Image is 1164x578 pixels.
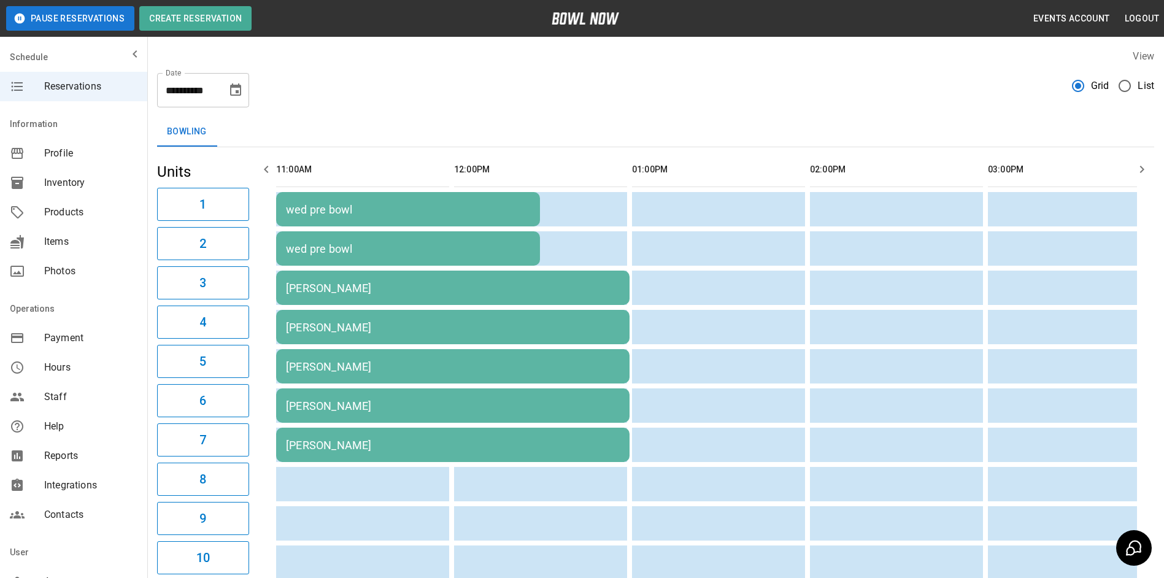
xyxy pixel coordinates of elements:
button: 10 [157,541,249,574]
div: inventory tabs [157,117,1154,147]
h6: 1 [199,195,206,214]
h6: 5 [199,352,206,371]
h5: Units [157,162,249,182]
button: 7 [157,423,249,457]
button: 3 [157,266,249,299]
button: Pause Reservations [6,6,134,31]
div: [PERSON_NAME] [286,399,620,412]
div: wed pre bowl [286,242,530,255]
th: 01:00PM [632,152,805,187]
h6: 6 [199,391,206,410]
button: 9 [157,502,249,535]
span: Grid [1091,79,1109,93]
div: [PERSON_NAME] [286,321,620,334]
span: Hours [44,360,137,375]
span: Products [44,205,137,220]
th: 11:00AM [276,152,449,187]
h6: 2 [199,234,206,253]
div: [PERSON_NAME] [286,439,620,452]
span: Payment [44,331,137,345]
label: View [1133,50,1154,62]
h6: 10 [196,548,210,568]
button: Choose date, selected date is Sep 30, 2025 [223,78,248,102]
button: 1 [157,188,249,221]
h6: 9 [199,509,206,528]
div: wed pre bowl [286,203,530,216]
button: Events Account [1028,7,1115,30]
div: [PERSON_NAME] [286,282,620,295]
button: Bowling [157,117,217,147]
span: Profile [44,146,137,161]
h6: 7 [199,430,206,450]
h6: 4 [199,312,206,332]
span: Inventory [44,175,137,190]
button: 2 [157,227,249,260]
button: Create Reservation [139,6,252,31]
span: Help [44,419,137,434]
span: Staff [44,390,137,404]
button: Logout [1120,7,1164,30]
span: Reports [44,449,137,463]
button: 4 [157,306,249,339]
h6: 3 [199,273,206,293]
span: Photos [44,264,137,279]
div: [PERSON_NAME] [286,360,620,373]
th: 12:00PM [454,152,627,187]
h6: 8 [199,469,206,489]
span: Integrations [44,478,137,493]
span: List [1138,79,1154,93]
span: Items [44,234,137,249]
th: 02:00PM [810,152,983,187]
img: logo [552,12,619,25]
span: Contacts [44,507,137,522]
button: 6 [157,384,249,417]
button: 8 [157,463,249,496]
button: 5 [157,345,249,378]
span: Reservations [44,79,137,94]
